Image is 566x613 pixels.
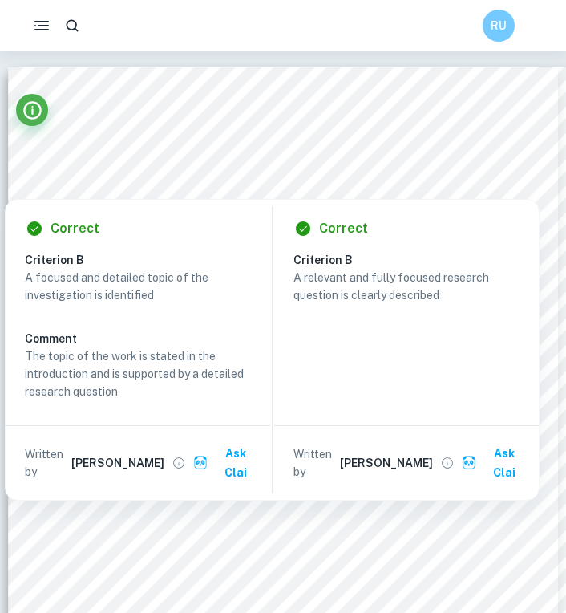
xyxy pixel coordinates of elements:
h6: [PERSON_NAME] [340,454,433,472]
h6: RU [490,17,508,35]
button: View full profile [168,452,190,474]
button: View full profile [436,452,459,474]
button: Ask Clai [190,439,264,487]
p: A relevant and fully focused research question is clearly described [293,269,520,304]
img: clai.svg [193,455,208,470]
p: Written by [293,445,337,481]
img: clai.svg [462,455,477,470]
button: RU [483,10,515,42]
h6: Comment [25,330,251,347]
button: Info [16,94,48,126]
h6: Correct [319,219,368,238]
button: Ask Clai [459,439,532,487]
h6: Criterion B [25,251,264,269]
h6: Criterion B [293,251,532,269]
h6: [PERSON_NAME] [71,454,164,472]
p: A focused and detailed topic of the investigation is identified [25,269,251,304]
p: Written by [25,445,68,481]
p: The topic of the work is stated in the introduction and is supported by a detailed research question [25,347,251,400]
h6: Correct [51,219,99,238]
